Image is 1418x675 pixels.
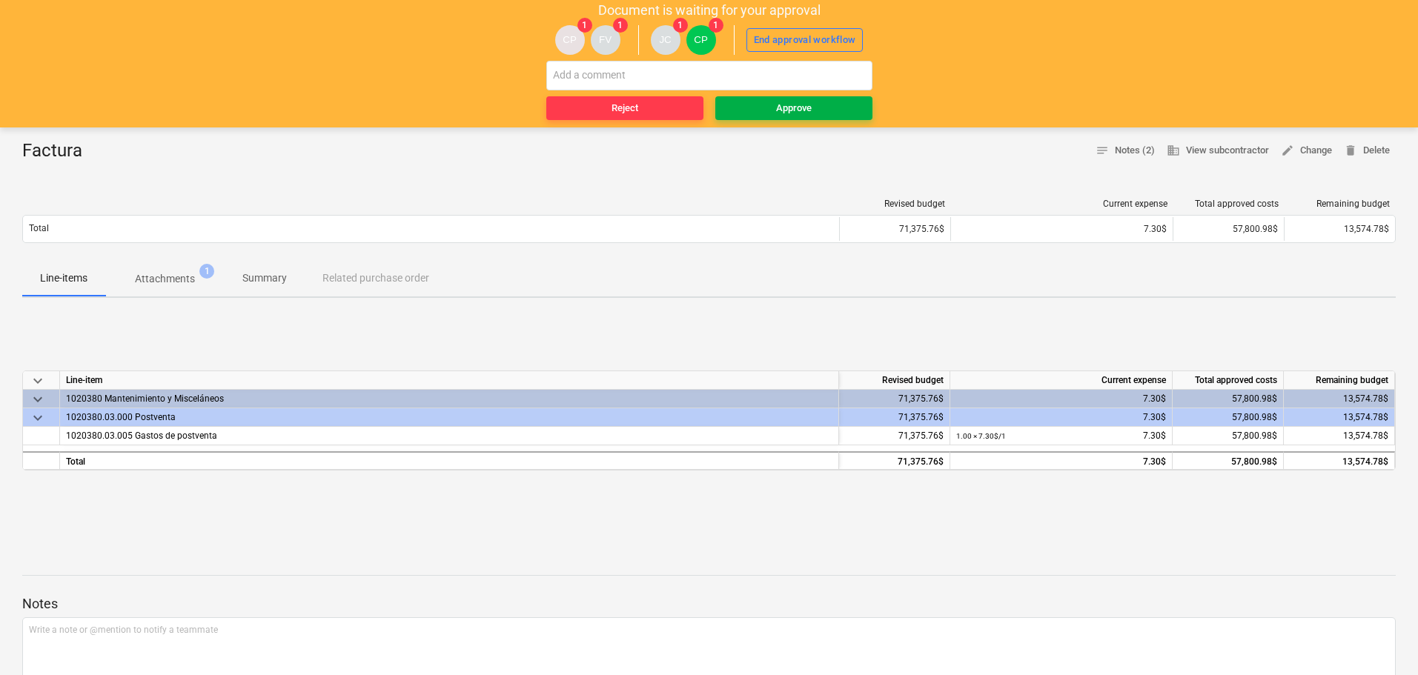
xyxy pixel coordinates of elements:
span: keyboard_arrow_down [29,390,47,408]
span: 1 [199,264,214,279]
span: FV [599,34,612,45]
p: Summary [242,270,287,286]
div: 13,574.78$ [1284,390,1395,408]
div: 71,375.76$ [839,390,950,408]
div: Fernando Vanegas [591,25,620,55]
span: business [1167,144,1180,157]
span: CP [694,34,708,45]
div: Claudia Perez [555,25,585,55]
button: Delete [1338,139,1396,162]
div: Remaining budget [1291,199,1390,209]
p: Total [29,222,49,235]
button: Change [1275,139,1338,162]
button: Notes (2) [1090,139,1161,162]
span: edit [1281,144,1294,157]
div: Revised budget [846,199,945,209]
div: 1020380 Mantenimiento y Misceláneos [66,390,832,408]
span: 13,574.78$ [1344,224,1389,234]
span: Change [1281,142,1332,159]
p: Notes [22,595,1396,613]
div: 71,375.76$ [839,408,950,427]
button: Reject [546,96,703,120]
span: 1 [577,18,592,33]
iframe: Chat Widget [1344,604,1418,675]
div: 57,800.98$ [1173,390,1284,408]
p: Attachments [135,271,195,287]
span: delete [1344,144,1357,157]
span: 57,800.98$ [1232,430,1277,441]
span: 1020380.03.005 Gastos de postventa [66,430,217,441]
div: Approve [776,100,812,117]
p: Line-items [40,270,87,286]
div: Remaining budget [1284,371,1395,390]
div: 57,800.98$ [1173,217,1284,241]
div: 71,375.76$ [839,451,950,470]
span: Delete [1344,142,1390,159]
div: Javier Cattan [651,25,680,55]
div: 7.30$ [956,408,1166,427]
small: 1.00 × 7.30$ / 1 [956,432,1006,440]
div: 71,375.76$ [839,217,950,241]
span: 1 [709,18,723,33]
div: Claudia Perez [686,25,716,55]
p: Document is waiting for your approval [598,1,821,19]
div: Current expense [950,371,1173,390]
div: Total approved costs [1179,199,1279,209]
div: Current expense [957,199,1167,209]
div: Reject [612,100,638,117]
div: 7.30$ [956,453,1166,471]
div: 7.30$ [956,427,1166,445]
button: Approve [715,96,872,120]
input: Add a comment [546,61,872,90]
button: View subcontractor [1161,139,1275,162]
div: 13,574.78$ [1284,451,1395,470]
span: Notes (2) [1096,142,1155,159]
div: 7.30$ [957,224,1167,234]
div: Total [60,451,839,470]
div: 57,800.98$ [1173,451,1284,470]
span: 1 [613,18,628,33]
span: keyboard_arrow_down [29,409,47,427]
button: End approval workflow [746,28,864,52]
div: End approval workflow [754,32,856,49]
div: Factura [22,139,94,163]
div: 7.30$ [956,390,1166,408]
span: JC [659,34,671,45]
span: CP [563,34,577,45]
div: 13,574.78$ [1284,408,1395,427]
span: View subcontractor [1167,142,1269,159]
div: Line-item [60,371,839,390]
span: 1 [673,18,688,33]
div: 1020380.03.000 Postventa [66,408,832,426]
span: keyboard_arrow_down [29,372,47,390]
div: 71,375.76$ [839,427,950,445]
div: 57,800.98$ [1173,408,1284,427]
span: notes [1096,144,1109,157]
div: Total approved costs [1173,371,1284,390]
span: 13,574.78$ [1343,430,1388,441]
div: Revised budget [839,371,950,390]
